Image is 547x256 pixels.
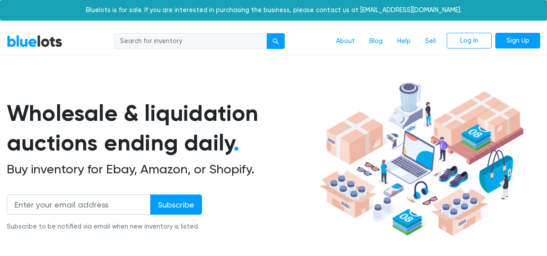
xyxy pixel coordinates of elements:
[447,33,492,49] a: Log In
[7,98,316,158] h1: Wholesale & liquidation auctions ending daily
[7,194,151,215] input: Enter your email address
[7,162,316,177] h2: Buy inventory for Ebay, Amazon, or Shopify.
[329,33,362,50] a: About
[316,79,527,240] img: hero-ee84e7d0318cb26816c560f6b4441b76977f77a177738b4e94f68c95b2b83dbb.png
[114,33,267,49] input: Search for inventory
[7,35,63,48] a: BlueLots
[418,33,443,50] a: Sell
[7,222,202,232] div: Subscribe to be notified via email when new inventory is listed.
[150,194,202,215] input: Subscribe
[495,33,540,49] a: Sign Up
[390,33,418,50] a: Help
[233,129,239,156] span: .
[362,33,390,50] a: Blog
